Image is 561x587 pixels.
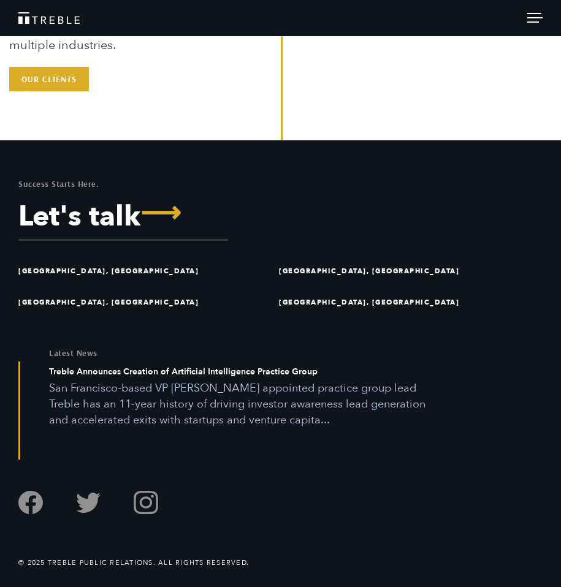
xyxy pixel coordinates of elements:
[49,381,444,428] p: San Francisco-based VP [PERSON_NAME] appointed practice group lead Treble has an 11-year history ...
[140,200,181,228] span: ⟶
[9,67,89,91] a: Our Clients
[18,178,99,189] mark: Success Starts Here.
[18,256,272,287] li: [GEOGRAPHIC_DATA], [GEOGRAPHIC_DATA]
[18,490,43,515] a: Follow us on Facebook
[49,349,543,357] h5: Latest News
[18,203,543,231] a: Let's Talk
[18,287,272,318] li: [GEOGRAPHIC_DATA], [GEOGRAPHIC_DATA]
[49,366,444,428] a: Read this article
[18,12,80,24] img: Treble logo
[18,558,249,568] li: © 2025 Treble Public Relations. All Rights Reserved.
[76,490,101,515] a: Follow us on Twitter
[134,490,158,515] a: Follow us on Instagram
[279,287,532,318] li: [GEOGRAPHIC_DATA], [GEOGRAPHIC_DATA]
[49,366,444,381] h6: Treble Announces Creation of Artificial Intelligence Practice Group
[279,256,532,287] li: [GEOGRAPHIC_DATA], [GEOGRAPHIC_DATA]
